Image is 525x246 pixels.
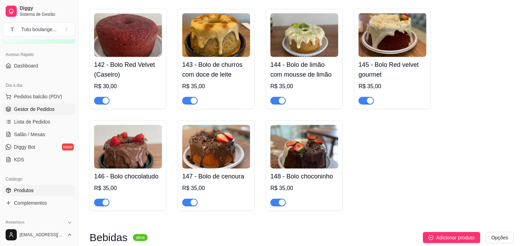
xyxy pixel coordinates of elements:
[90,233,127,242] h3: Bebidas
[359,60,426,79] h4: 145 - Bolo Red velvet gourmet
[423,232,480,243] button: Adicionar produto
[20,232,64,238] span: [EMAIL_ADDRESS][DOMAIN_NAME]
[14,118,50,125] span: Lista de Pedidos
[182,125,250,169] img: product-image
[94,171,162,181] h4: 146 - Bolo chocolatudo
[182,184,250,192] div: R$ 35,00
[182,82,250,91] div: R$ 35,00
[3,80,75,91] div: Dia a dia
[3,3,75,20] a: DiggySistema de Gestão
[14,199,47,206] span: Complementos
[94,184,162,192] div: R$ 35,00
[14,62,38,69] span: Dashboard
[94,60,162,79] h4: 142 - Bolo Red Velvet (Caseiro)
[182,13,250,57] img: product-image
[21,26,57,33] div: Tutu boulange ...
[3,129,75,140] a: Salão / Mesas
[9,26,16,33] span: T
[359,82,426,91] div: R$ 35,00
[3,60,75,71] a: Dashboard
[182,171,250,181] h4: 147 - Bolo de cenoura
[3,154,75,165] a: KDS
[486,232,514,243] button: Opções
[3,22,75,36] button: Select a team
[270,184,338,192] div: R$ 35,00
[133,234,147,241] sup: ativa
[3,49,75,60] div: Acesso Rápido
[491,234,508,241] span: Opções
[3,91,75,102] button: Pedidos balcão (PDV)
[270,82,338,91] div: R$ 35,00
[3,104,75,115] a: Gestor de Pedidos
[14,143,35,150] span: Diggy Bot
[3,185,75,196] a: Produtos
[436,234,475,241] span: Adicionar produto
[14,93,62,100] span: Pedidos balcão (PDV)
[270,125,338,169] img: product-image
[14,131,45,138] span: Salão / Mesas
[270,171,338,181] h4: 148 - Bolo choconinho
[3,141,75,153] a: Diggy Botnovo
[94,125,162,169] img: product-image
[270,60,338,79] h4: 144 - Bolo de limão com mousse de limão
[20,5,72,12] span: Diggy
[3,116,75,127] a: Lista de Pedidos
[359,13,426,57] img: product-image
[428,235,433,240] span: plus-circle
[14,106,55,113] span: Gestor de Pedidos
[20,12,72,17] span: Sistema de Gestão
[14,156,24,163] span: KDS
[3,197,75,209] a: Complementos
[3,174,75,185] div: Catálogo
[270,13,338,57] img: product-image
[182,60,250,79] h4: 143 - Bolo de churros com doce de leite
[6,220,24,225] span: Relatórios
[94,13,162,57] img: product-image
[14,187,34,194] span: Produtos
[94,82,162,91] div: R$ 30,00
[3,226,75,243] button: [EMAIL_ADDRESS][DOMAIN_NAME]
